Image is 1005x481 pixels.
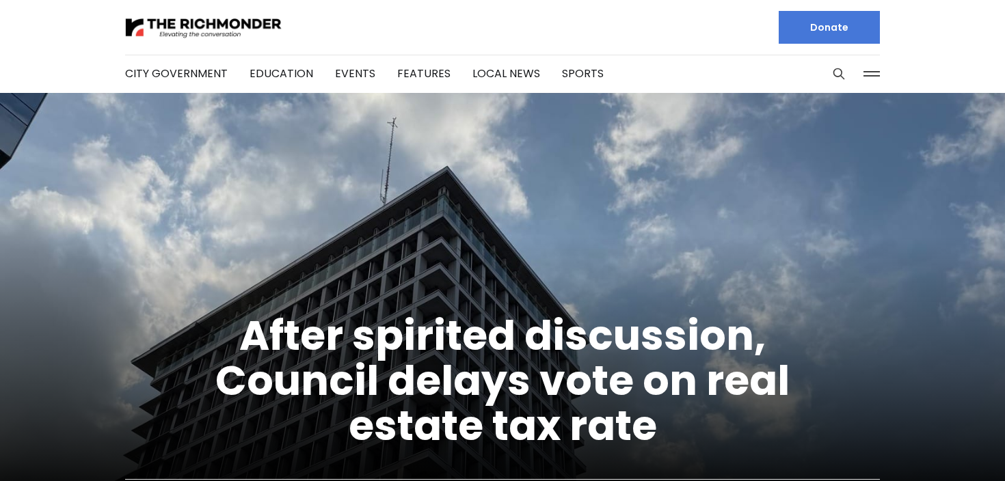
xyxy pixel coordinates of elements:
a: After spirited discussion, Council delays vote on real estate tax rate [215,307,790,454]
a: Donate [779,11,880,44]
a: Features [397,66,451,81]
a: City Government [125,66,228,81]
a: Local News [472,66,540,81]
button: Search this site [829,64,849,84]
a: Sports [562,66,604,81]
a: Events [335,66,375,81]
a: Education [250,66,313,81]
img: The Richmonder [125,16,282,40]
